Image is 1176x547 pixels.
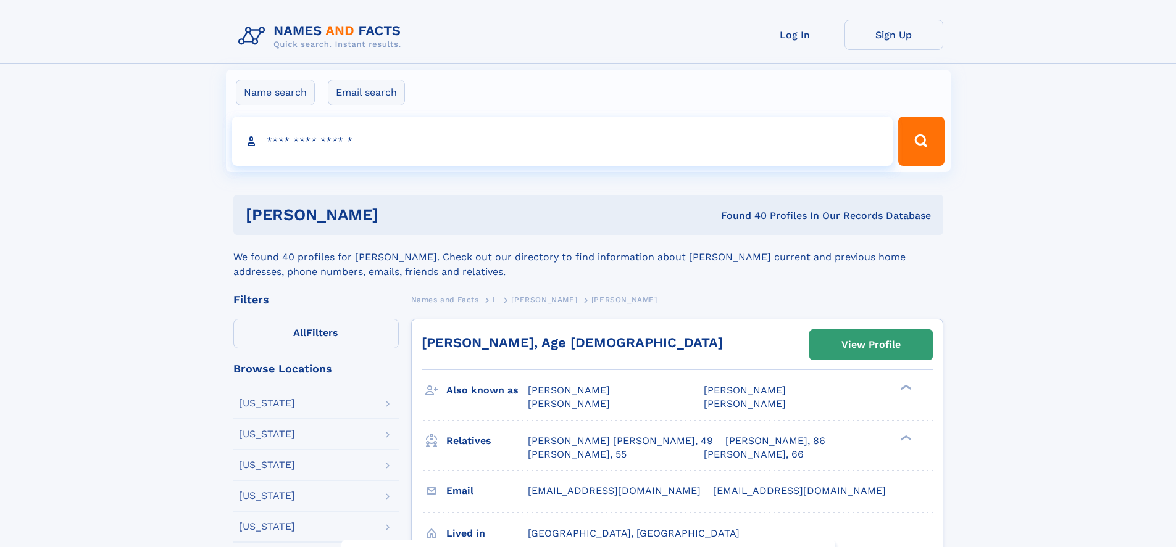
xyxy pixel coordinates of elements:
a: View Profile [810,330,932,360]
a: Names and Facts [411,292,479,307]
a: [PERSON_NAME], 66 [704,448,804,461]
label: Email search [328,80,405,105]
div: [US_STATE] [239,522,295,532]
a: [PERSON_NAME] [511,292,577,307]
div: [US_STATE] [239,460,295,470]
div: Found 40 Profiles In Our Records Database [549,209,931,223]
div: ❯ [898,384,912,392]
a: [PERSON_NAME], Age [DEMOGRAPHIC_DATA] [422,335,723,350]
label: Filters [233,319,399,348]
div: We found 40 profiles for [PERSON_NAME]. Check out our directory to find information about [PERSON... [233,235,943,279]
span: [PERSON_NAME] [528,398,610,409]
a: L [493,292,498,307]
div: Browse Locations [233,363,399,374]
span: [EMAIL_ADDRESS][DOMAIN_NAME] [528,485,701,496]
a: [PERSON_NAME], 55 [528,448,627,461]
span: All [293,327,306,339]
div: [US_STATE] [239,398,295,408]
a: Log In [746,20,844,50]
h3: Email [446,480,528,501]
div: [US_STATE] [239,429,295,439]
span: L [493,295,498,304]
h3: Lived in [446,523,528,544]
h1: [PERSON_NAME] [246,207,550,223]
div: Filters [233,294,399,305]
span: [PERSON_NAME] [704,384,786,396]
span: [PERSON_NAME] [511,295,577,304]
a: [PERSON_NAME], 86 [725,434,825,448]
input: search input [232,117,893,166]
button: Search Button [898,117,944,166]
h3: Relatives [446,430,528,451]
span: [EMAIL_ADDRESS][DOMAIN_NAME] [713,485,886,496]
div: ❯ [898,434,912,442]
div: [US_STATE] [239,491,295,501]
span: [GEOGRAPHIC_DATA], [GEOGRAPHIC_DATA] [528,527,740,539]
h3: Also known as [446,380,528,401]
a: [PERSON_NAME] [PERSON_NAME], 49 [528,434,713,448]
img: Logo Names and Facts [233,20,411,53]
div: View Profile [841,331,901,359]
span: [PERSON_NAME] [528,384,610,396]
span: [PERSON_NAME] [704,398,786,409]
a: Sign Up [844,20,943,50]
span: [PERSON_NAME] [591,295,657,304]
label: Name search [236,80,315,105]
